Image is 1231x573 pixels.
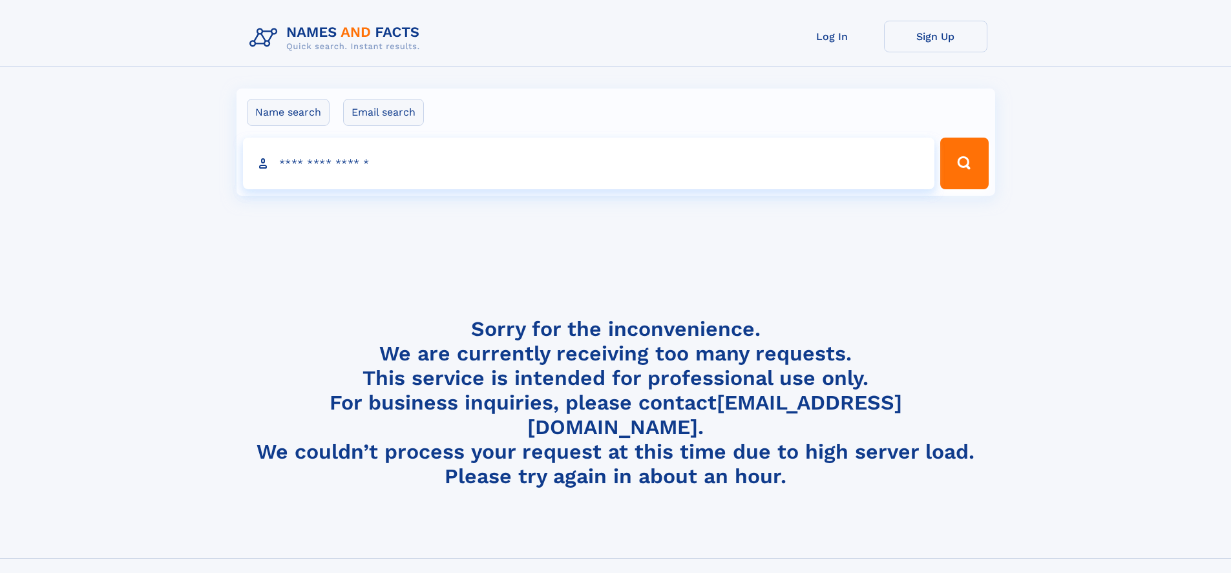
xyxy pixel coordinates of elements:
[247,99,330,126] label: Name search
[781,21,884,52] a: Log In
[940,138,988,189] button: Search Button
[243,138,935,189] input: search input
[343,99,424,126] label: Email search
[527,390,902,439] a: [EMAIL_ADDRESS][DOMAIN_NAME]
[244,21,430,56] img: Logo Names and Facts
[884,21,987,52] a: Sign Up
[244,317,987,489] h4: Sorry for the inconvenience. We are currently receiving too many requests. This service is intend...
